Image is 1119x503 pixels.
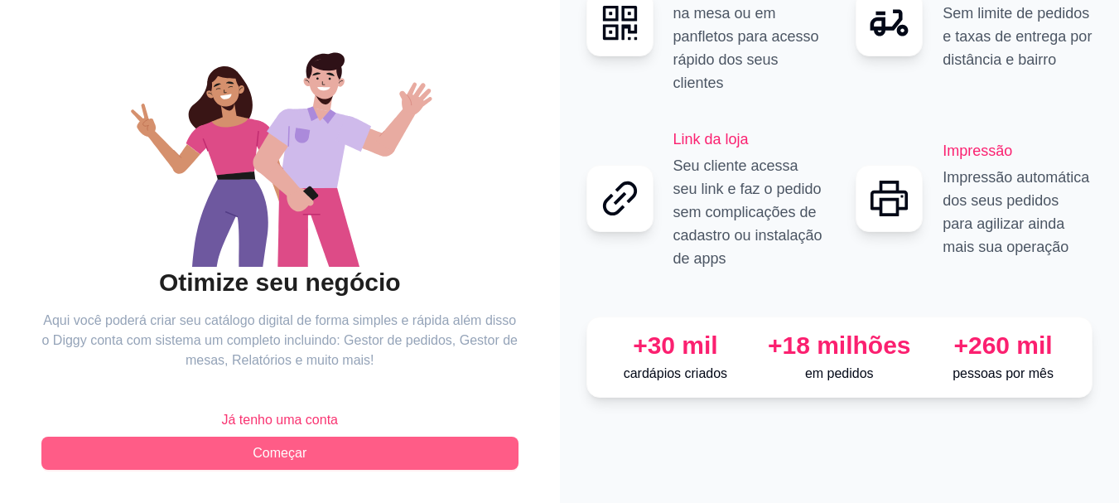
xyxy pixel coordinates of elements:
[600,364,751,384] p: cardápios criados
[41,437,519,470] button: Começar
[41,18,519,267] div: animation
[943,2,1092,71] p: Sem limite de pedidos e taxas de entrega por distância e bairro
[928,331,1078,360] div: +260 mil
[253,443,306,463] span: Começar
[41,404,519,437] button: Já tenho uma conta
[943,139,1092,162] h2: Impressão
[673,128,823,151] h2: Link da loja
[673,154,823,270] p: Seu cliente acessa seu link e faz o pedido sem complicações de cadastro ou instalação de apps
[928,364,1078,384] p: pessoas por mês
[41,267,519,298] h2: Otimize seu negócio
[764,364,914,384] p: em pedidos
[41,311,519,370] article: Aqui você poderá criar seu catálogo digital de forma simples e rápida além disso o Diggy conta co...
[764,331,914,360] div: +18 milhões
[600,331,751,360] div: +30 mil
[221,410,338,430] span: Já tenho uma conta
[943,166,1092,259] p: Impressão automática dos seus pedidos para agilizar ainda mais sua operação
